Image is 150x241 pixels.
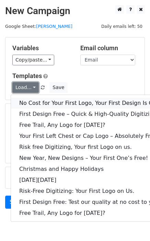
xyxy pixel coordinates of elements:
[12,72,42,79] a: Templates
[5,196,28,209] a: Send
[12,55,54,65] a: Copy/paste...
[99,24,145,29] a: Daily emails left: 50
[5,24,72,29] small: Google Sheet:
[5,5,145,17] h2: New Campaign
[12,82,39,93] a: Load...
[49,82,67,93] button: Save
[116,208,150,241] iframe: Chat Widget
[36,24,72,29] a: [PERSON_NAME]
[12,44,70,52] h5: Variables
[99,23,145,30] span: Daily emails left: 50
[80,44,138,52] h5: Email column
